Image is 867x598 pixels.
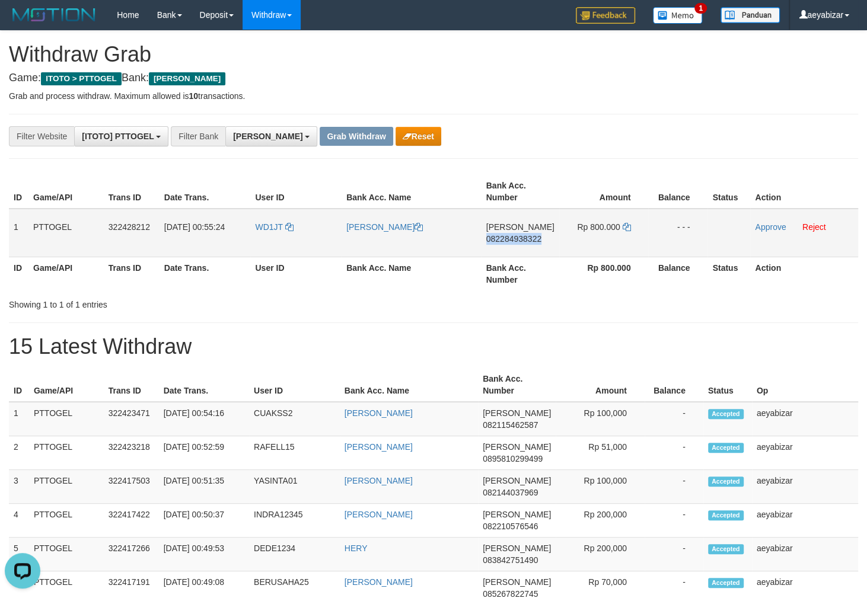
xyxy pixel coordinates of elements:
td: 1 [9,402,29,436]
td: - - - [648,209,707,257]
td: aeyabizar [752,402,858,436]
th: Game/API [29,368,104,402]
th: Bank Acc. Name [342,175,482,209]
td: [DATE] 00:52:59 [159,436,249,470]
img: panduan.png [721,7,780,23]
span: Accepted [708,578,744,588]
span: [PERSON_NAME] [483,577,551,587]
th: Status [707,257,750,290]
span: 1 [694,3,707,14]
th: Balance [645,368,703,402]
td: 2 [9,436,29,470]
a: Reject [802,222,826,232]
td: Rp 51,000 [556,436,645,470]
a: WD1JT [255,222,293,232]
span: Accepted [708,409,744,419]
td: - [645,436,703,470]
th: Bank Acc. Name [340,368,478,402]
td: aeyabizar [752,538,858,571]
a: HERY [345,543,368,553]
td: Rp 100,000 [556,402,645,436]
td: - [645,470,703,504]
th: Rp 800.000 [559,257,649,290]
span: Copy 082115462587 to clipboard [483,420,538,430]
td: 5 [9,538,29,571]
td: DEDE1234 [249,538,340,571]
a: [PERSON_NAME] [345,442,413,452]
th: Bank Acc. Number [482,257,559,290]
th: Action [750,257,858,290]
strong: 10 [189,91,198,101]
span: [PERSON_NAME] [486,222,554,232]
th: Balance [648,175,707,209]
th: Amount [559,175,649,209]
th: ID [9,175,28,209]
span: [PERSON_NAME] [483,476,551,485]
button: Open LiveChat chat widget [5,5,40,40]
td: RAFELL15 [249,436,340,470]
span: WD1JT [255,222,282,232]
td: Rp 200,000 [556,538,645,571]
img: MOTION_logo.png [9,6,99,24]
td: 4 [9,504,29,538]
span: Accepted [708,544,744,554]
td: 322417266 [104,538,159,571]
th: Date Trans. [159,368,249,402]
a: [PERSON_NAME] [345,577,413,587]
td: [DATE] 00:54:16 [159,402,249,436]
td: INDRA12345 [249,504,340,538]
td: YASINTA01 [249,470,340,504]
img: Button%20Memo.svg [653,7,703,24]
th: Bank Acc. Number [478,368,556,402]
button: [PERSON_NAME] [225,126,317,146]
td: PTTOGEL [29,402,104,436]
td: 3 [9,470,29,504]
div: Filter Website [9,126,74,146]
td: 322417422 [104,504,159,538]
span: Accepted [708,477,744,487]
span: Accepted [708,510,744,520]
a: Copy 800000 to clipboard [622,222,630,232]
th: User ID [249,368,340,402]
button: Grab Withdraw [320,127,393,146]
td: PTTOGEL [29,436,104,470]
span: [PERSON_NAME] [233,132,302,141]
span: 322428212 [109,222,150,232]
h1: Withdraw Grab [9,43,858,66]
p: Grab and process withdraw. Maximum allowed is transactions. [9,90,858,102]
td: aeyabizar [752,436,858,470]
span: [PERSON_NAME] [483,442,551,452]
th: Balance [648,257,707,290]
th: Status [707,175,750,209]
th: User ID [250,257,342,290]
td: [DATE] 00:49:53 [159,538,249,571]
td: - [645,538,703,571]
th: Trans ID [104,257,160,290]
th: Date Trans. [160,257,251,290]
td: PTTOGEL [28,209,104,257]
th: Op [752,368,858,402]
td: - [645,402,703,436]
button: [ITOTO] PTTOGEL [74,126,168,146]
a: [PERSON_NAME] [345,408,413,418]
div: Showing 1 to 1 of 1 entries [9,294,352,311]
th: Bank Acc. Number [482,175,559,209]
span: Copy 082144037969 to clipboard [483,488,538,497]
span: Copy 082284938322 to clipboard [486,234,541,244]
span: [DATE] 00:55:24 [164,222,225,232]
a: [PERSON_NAME] [345,510,413,519]
td: 322417503 [104,470,159,504]
span: ITOTO > PTTOGEL [41,72,122,85]
span: Copy 0895810299499 to clipboard [483,454,543,463]
th: Status [703,368,752,402]
span: [PERSON_NAME] [483,510,551,519]
td: PTTOGEL [29,504,104,538]
a: Approve [755,222,786,232]
th: Game/API [28,257,104,290]
span: [PERSON_NAME] [149,72,225,85]
td: Rp 100,000 [556,470,645,504]
td: 1 [9,209,28,257]
td: 322423471 [104,402,159,436]
td: PTTOGEL [29,470,104,504]
span: [PERSON_NAME] [483,408,551,418]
